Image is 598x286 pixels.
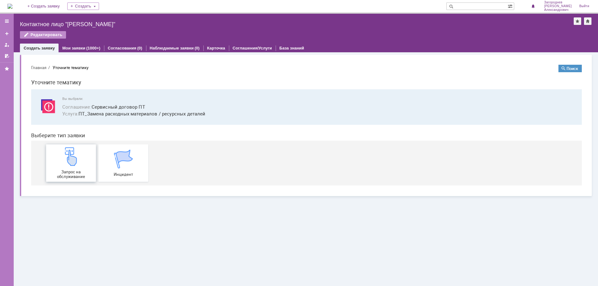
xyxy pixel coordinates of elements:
[88,90,107,109] img: get14222c8f49ca4a32b308768b33fb6794
[2,40,12,50] a: Мои заявки
[108,46,136,50] a: Согласования
[584,17,591,25] div: Сделать домашней страницей
[67,2,99,10] div: Создать
[36,37,548,41] span: Вы выбрали:
[22,110,68,119] span: Запрос на обслуживание
[2,51,12,61] a: Мои согласования
[36,44,119,51] button: Соглашение:Сервисный договор ПТ
[544,4,572,8] span: [PERSON_NAME]
[20,21,574,27] div: Контактное лицо "[PERSON_NAME]"
[36,87,54,106] img: get1a5076dc500e4355b1f65a444c68a1cb
[150,46,194,50] a: Наблюдаемые заявки
[5,73,556,79] header: Выберите тип заявки
[62,46,85,50] a: Мои заявки
[5,5,20,11] button: Главная
[86,46,100,50] div: (1000+)
[207,46,225,50] a: Карточка
[233,46,272,50] a: Соглашения/Услуги
[5,18,556,27] h1: Уточните тематику
[24,46,55,50] a: Создать заявку
[544,8,572,12] span: Александрович
[74,112,120,117] span: Инцидент
[574,17,581,25] div: Добавить в избранное
[36,50,548,58] span: ПТ_Замена расходных материалов / ресурсных деталей
[279,46,304,50] a: База знаний
[36,51,52,57] span: Услуга :
[195,46,200,50] div: (0)
[72,85,122,122] a: Инцидент
[12,37,31,56] img: svg%3E
[508,3,514,9] span: Расширенный поиск
[20,85,70,122] a: Запрос на обслуживание
[532,5,556,12] button: Поиск
[2,29,12,39] a: Создать заявку
[7,4,12,9] a: Перейти на домашнюю страницу
[26,6,62,10] div: Уточните тематику
[137,46,142,50] div: (0)
[36,44,65,50] span: Соглашение :
[544,1,572,4] span: Загороднев
[7,4,12,9] img: logo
